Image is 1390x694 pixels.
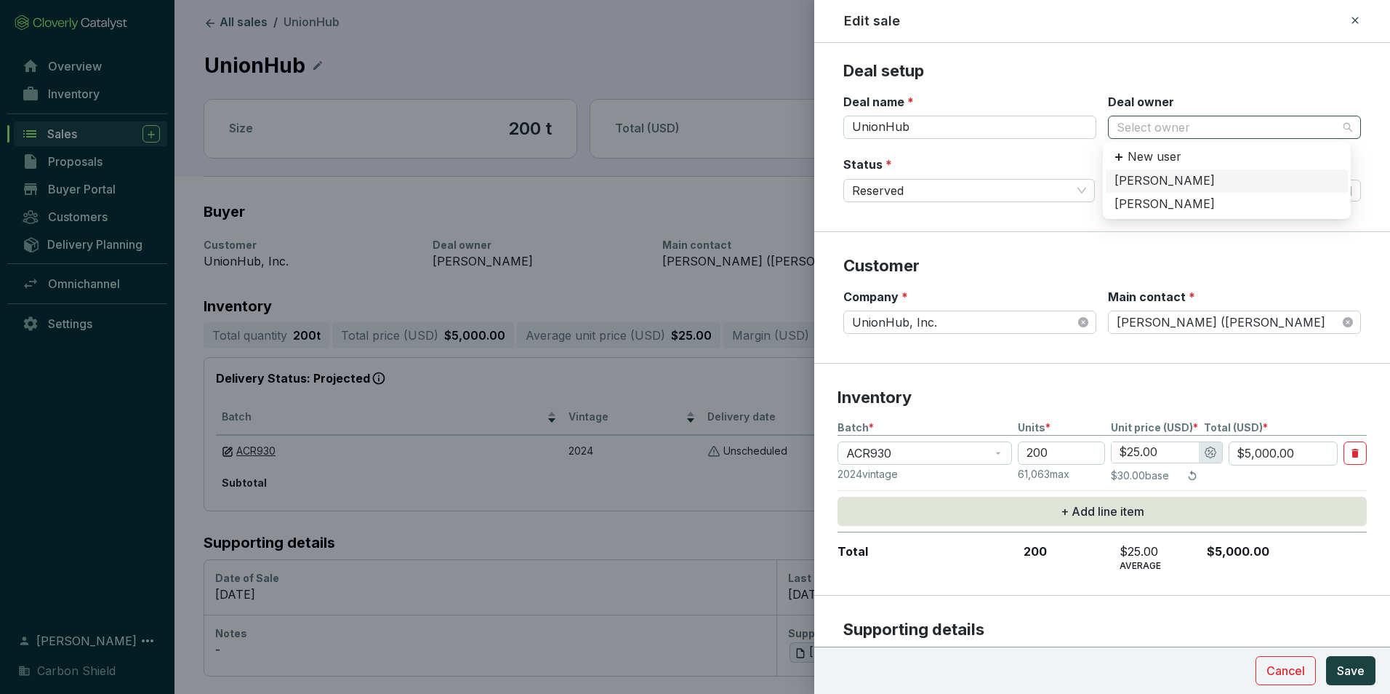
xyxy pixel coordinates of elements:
[1114,196,1339,212] div: [PERSON_NAME]
[843,60,1361,82] p: Deal setup
[1061,503,1144,520] span: + Add line item
[1337,662,1365,679] span: Save
[837,544,1012,572] p: Total
[1326,656,1375,685] button: Save
[1106,193,1348,216] div: Taylor Heffner
[1106,145,1348,169] div: New user
[843,255,1361,277] p: Customer
[1108,289,1195,305] label: Main contact
[843,289,908,305] label: Company
[1108,94,1174,110] label: Deal owner
[843,619,1361,641] p: Supporting details
[1018,420,1105,435] p: Units
[1120,560,1198,572] p: AVERAGE
[1106,169,1348,193] div: Justin Bliffen
[837,467,1012,482] p: 2024 vintage
[1343,317,1353,327] span: close-circle
[1078,317,1088,327] span: close-circle
[1204,420,1263,435] span: Total (USD)
[1204,544,1309,572] p: $5,000.00
[1120,544,1198,560] p: $25.00
[1018,544,1105,572] p: 200
[1111,420,1193,435] span: Unit price (USD)
[837,420,1012,435] p: Batch
[1111,468,1169,483] p: $30.00 base
[846,442,1003,464] span: ACR930
[1266,662,1305,679] span: Cancel
[837,497,1367,526] button: + Add line item
[852,180,1086,202] span: Reserved
[1018,467,1105,482] p: 61,063 max
[1114,173,1339,189] div: [PERSON_NAME]
[837,387,1367,409] p: Inventory
[843,94,914,110] label: Deal name
[852,311,1088,333] span: UnionHub, Inc.
[1117,311,1352,333] span: Edward (Ed) Haley
[844,12,900,31] h2: Edit sale
[1256,656,1316,685] button: Cancel
[843,156,892,172] label: Status
[1128,149,1181,165] p: New user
